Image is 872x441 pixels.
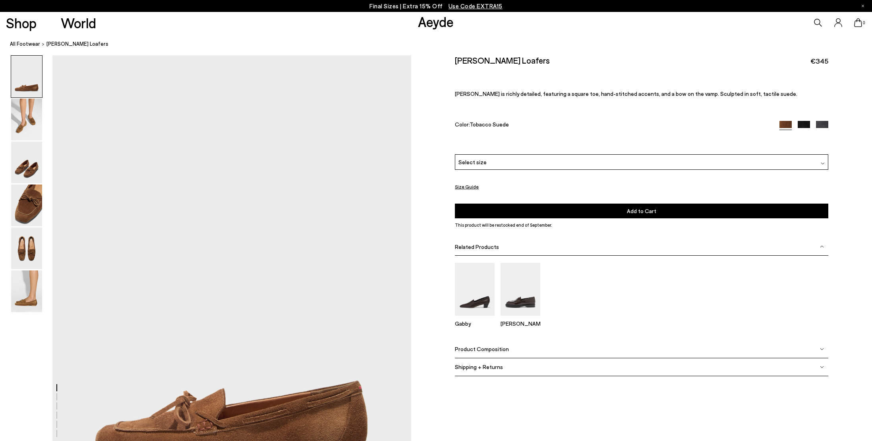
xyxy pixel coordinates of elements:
span: Tobacco Suede [470,121,509,128]
a: Aeyde [418,13,454,30]
a: All Footwear [10,40,40,48]
p: Gabby [455,320,495,327]
img: svg%3E [820,365,824,369]
img: Jasper Moccasin Loafers - Image 6 [11,270,42,312]
img: Leon Loafers [501,263,540,316]
img: Jasper Moccasin Loafers - Image 4 [11,185,42,226]
span: [PERSON_NAME] Loafers [46,40,108,48]
img: Jasper Moccasin Loafers - Image 5 [11,227,42,269]
span: Product Composition [455,346,509,352]
img: Jasper Moccasin Loafers - Image 3 [11,142,42,183]
p: Final Sizes | Extra 15% Off [369,1,503,11]
h2: [PERSON_NAME] Loafers [455,55,550,65]
img: Jasper Moccasin Loafers - Image 1 [11,56,42,97]
p: [PERSON_NAME] [501,320,540,327]
a: Shop [6,16,37,30]
p: This product will be restocked end of September. [455,221,828,229]
img: Gabby Almond-Toe Loafers [455,263,495,316]
img: Jasper Moccasin Loafers - Image 2 [11,99,42,140]
button: Add to Cart [455,204,828,218]
img: svg%3E [820,347,824,351]
span: Add to Cart [627,208,656,214]
span: Related Products [455,243,499,250]
nav: breadcrumb [10,33,872,55]
img: svg%3E [821,161,825,165]
span: Navigate to /collections/ss25-final-sizes [449,2,503,10]
span: €345 [810,56,828,66]
span: 0 [862,21,866,25]
a: World [61,16,96,30]
p: [PERSON_NAME] is richly detailed, featuring a square toe, hand-stitched accents, and a bow on the... [455,90,828,97]
span: Select size [458,158,487,166]
a: 0 [854,18,862,27]
div: Color: [455,121,768,130]
a: Gabby Almond-Toe Loafers Gabby [455,310,495,327]
button: Size Guide [455,182,479,192]
a: Leon Loafers [PERSON_NAME] [501,310,540,327]
span: Shipping + Returns [455,363,503,370]
img: svg%3E [820,245,824,249]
